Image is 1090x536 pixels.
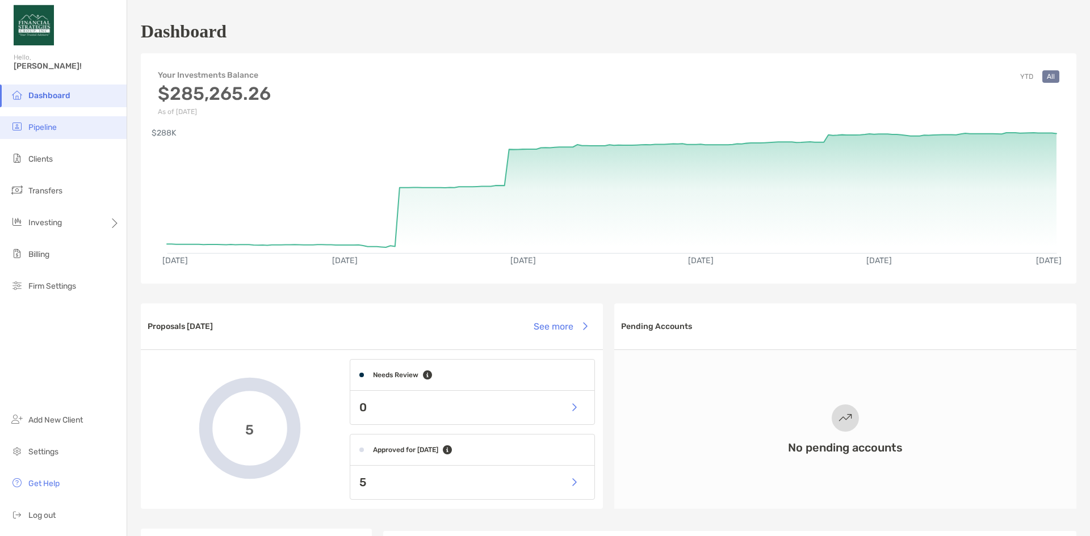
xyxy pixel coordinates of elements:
text: [DATE] [688,256,714,265]
img: transfers icon [10,183,24,197]
span: Add New Client [28,415,83,425]
span: Transfers [28,186,62,196]
button: All [1042,70,1059,83]
text: [DATE] [866,256,892,265]
span: Firm Settings [28,281,76,291]
h4: Needs Review [373,371,418,379]
img: firm-settings icon [10,278,24,292]
img: logout icon [10,508,24,521]
text: [DATE] [162,256,188,265]
img: get-help icon [10,476,24,489]
img: add_new_client icon [10,412,24,426]
text: [DATE] [510,256,536,265]
h3: No pending accounts [788,441,903,454]
span: Dashboard [28,91,70,100]
img: Zoe Logo [14,5,54,45]
p: 0 [359,400,367,415]
button: YTD [1016,70,1038,83]
h4: Approved for [DATE] [373,446,438,454]
h1: Dashboard [141,21,227,42]
h3: Pending Accounts [621,322,692,331]
h4: Your Investments Balance [158,70,271,80]
span: Pipeline [28,123,57,132]
h3: Proposals [DATE] [148,322,213,331]
text: $288K [152,128,177,138]
text: [DATE] [1036,256,1062,265]
span: Log out [28,510,56,520]
img: clients icon [10,151,24,165]
span: Settings [28,447,58,457]
span: Clients [28,154,53,164]
img: dashboard icon [10,88,24,102]
img: billing icon [10,247,24,260]
span: 5 [245,420,254,437]
p: 5 [359,475,366,489]
span: Get Help [28,479,60,488]
img: pipeline icon [10,120,24,133]
span: Investing [28,218,62,227]
p: As of [DATE] [158,108,271,116]
img: investing icon [10,215,24,229]
span: Billing [28,250,49,259]
text: [DATE] [332,256,358,265]
span: [PERSON_NAME]! [14,61,120,71]
button: See more [525,314,596,339]
h3: $285,265.26 [158,83,271,104]
img: settings icon [10,444,24,458]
